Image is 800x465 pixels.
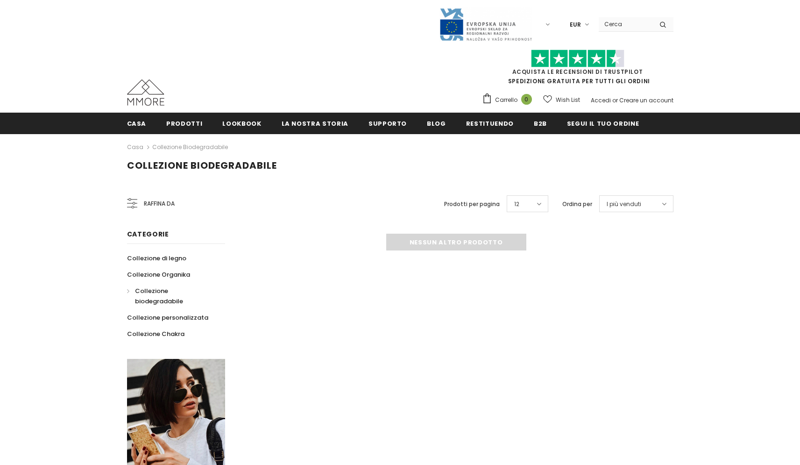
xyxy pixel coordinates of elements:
[127,254,186,263] span: Collezione di legno
[152,143,228,151] a: Collezione biodegradabile
[534,113,547,134] a: B2B
[127,142,143,153] a: Casa
[127,309,208,326] a: Collezione personalizzata
[127,266,190,283] a: Collezione Organika
[127,326,184,342] a: Collezione Chakra
[567,113,639,134] a: Segui il tuo ordine
[521,94,532,105] span: 0
[127,270,190,279] span: Collezione Organika
[534,119,547,128] span: B2B
[512,68,643,76] a: Acquista le recensioni di TrustPilot
[127,229,169,239] span: Categorie
[514,200,519,209] span: 12
[612,96,618,104] span: or
[439,20,532,28] a: Javni Razpis
[127,119,147,128] span: Casa
[439,7,532,42] img: Javni Razpis
[607,200,641,209] span: I più venduti
[599,17,652,31] input: Search Site
[127,79,164,106] img: Casi MMORE
[444,200,500,209] label: Prodotti per pagina
[127,159,277,172] span: Collezione biodegradabile
[127,113,147,134] a: Casa
[222,119,261,128] span: Lookbook
[127,250,186,266] a: Collezione di legno
[127,313,208,322] span: Collezione personalizzata
[368,119,407,128] span: supporto
[166,113,202,134] a: Prodotti
[495,95,517,105] span: Carrello
[567,119,639,128] span: Segui il tuo ordine
[127,283,215,309] a: Collezione biodegradabile
[222,113,261,134] a: Lookbook
[562,200,592,209] label: Ordina per
[466,119,514,128] span: Restituendo
[543,92,580,108] a: Wish List
[135,286,183,306] span: Collezione biodegradabile
[619,96,673,104] a: Creare un account
[531,50,624,68] img: Fidati di Pilot Stars
[482,93,537,107] a: Carrello 0
[368,113,407,134] a: supporto
[127,329,184,338] span: Collezione Chakra
[591,96,611,104] a: Accedi
[144,199,175,209] span: Raffina da
[427,119,446,128] span: Blog
[282,119,348,128] span: La nostra storia
[556,95,580,105] span: Wish List
[427,113,446,134] a: Blog
[166,119,202,128] span: Prodotti
[482,54,673,85] span: SPEDIZIONE GRATUITA PER TUTTI GLI ORDINI
[282,113,348,134] a: La nostra storia
[466,113,514,134] a: Restituendo
[570,20,581,29] span: EUR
